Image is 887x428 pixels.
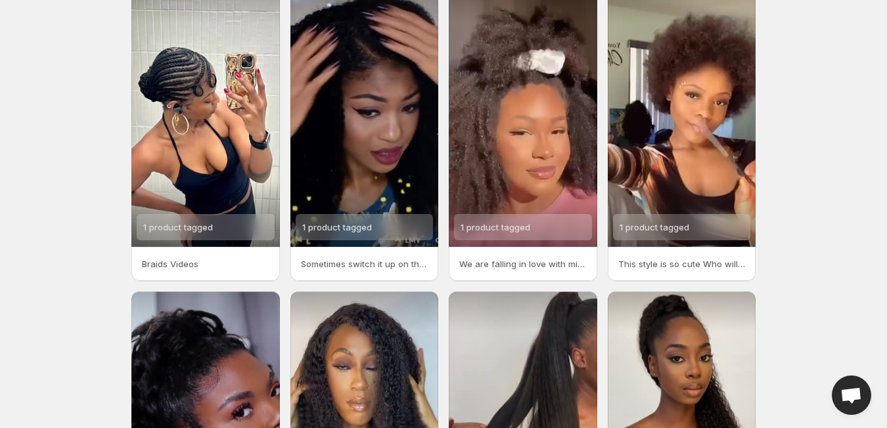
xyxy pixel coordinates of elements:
[459,257,587,270] p: We are falling in love with milkayemima natural hair _- milkayemima __If you are looki
[461,222,530,232] span: 1 product tagged
[832,375,871,415] div: Open chat
[301,257,428,270] p: Sometimes switch it up on them sis rey_mmdl using our toallmyblackgirls Kinky Coarse Clip
[143,222,213,232] span: 1 product tagged
[142,257,269,270] p: Braids Videos
[618,257,746,270] p: This style is so cute Who will be trying this out - uchechi_ _Our toallmyblackgirls Kink
[302,222,372,232] span: 1 product tagged
[620,222,689,232] span: 1 product tagged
